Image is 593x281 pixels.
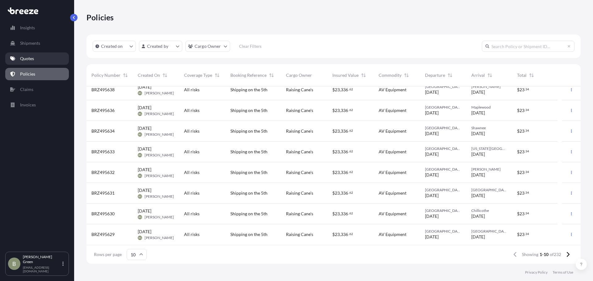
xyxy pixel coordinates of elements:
[425,229,461,234] span: [GEOGRAPHIC_DATA]
[540,251,549,258] span: 1-10
[471,84,507,89] span: [PERSON_NAME]
[379,87,406,93] span: AV Equipment
[185,41,230,52] button: cargoOwner Filter options
[184,211,200,217] span: All risks
[341,129,348,133] span: 336
[268,72,275,79] button: Sort
[550,251,561,258] span: of 232
[5,22,69,34] a: Insights
[519,170,524,175] span: 23
[524,233,525,235] span: .
[379,190,406,196] span: AV Equipment
[525,130,529,132] span: 34
[332,232,335,237] span: $
[348,233,349,235] span: .
[335,191,340,195] span: 23
[20,25,35,31] p: Insights
[138,111,142,117] span: BG
[519,88,524,92] span: 23
[379,149,406,155] span: AV Equipment
[138,90,142,96] span: BG
[425,126,461,130] span: [GEOGRAPHIC_DATA]
[145,132,174,137] span: [PERSON_NAME]
[138,84,151,90] span: [DATE]
[138,187,151,193] span: [DATE]
[230,87,267,93] span: Shipping on the 5th
[91,149,115,155] span: BRZ495633
[145,91,174,96] span: [PERSON_NAME]
[379,169,406,176] span: AV Equipment
[335,129,340,133] span: 23
[23,266,61,273] p: [EMAIL_ADDRESS][DOMAIN_NAME]
[471,208,507,213] span: Chillicothe
[524,150,525,152] span: .
[145,153,174,158] span: [PERSON_NAME]
[230,149,267,155] span: Shipping on the 5th
[348,88,349,90] span: .
[348,212,349,214] span: .
[91,128,115,134] span: BRZ495634
[91,190,115,196] span: BRZ495631
[213,72,221,79] button: Sort
[525,109,529,111] span: 34
[145,173,174,178] span: [PERSON_NAME]
[349,233,353,235] span: 62
[230,107,267,114] span: Shipping on the 5th
[482,41,574,52] input: Search Policy or Shipment ID...
[138,131,142,138] span: BG
[147,43,169,49] p: Created by
[23,254,61,264] p: [PERSON_NAME] Green
[471,167,507,172] span: [PERSON_NAME]
[524,212,525,214] span: .
[349,130,353,132] span: 62
[349,171,353,173] span: 62
[519,150,524,154] span: 23
[20,102,36,108] p: Invoices
[341,232,348,237] span: 336
[138,193,142,200] span: BG
[286,190,313,196] span: Raising Cane's
[425,167,461,172] span: [GEOGRAPHIC_DATA]
[335,150,340,154] span: 23
[471,188,507,192] span: [GEOGRAPHIC_DATA]
[138,208,151,214] span: [DATE]
[20,56,34,62] p: Quotes
[525,192,529,194] span: 34
[184,87,200,93] span: All risks
[524,109,525,111] span: .
[525,212,529,214] span: 34
[184,149,200,155] span: All risks
[93,41,136,52] button: createdOn Filter options
[348,150,349,152] span: .
[230,231,267,238] span: Shipping on the 5th
[425,110,439,116] span: [DATE]
[553,270,573,275] a: Terms of Use
[286,211,313,217] span: Raising Cane's
[379,128,406,134] span: AV Equipment
[161,72,169,79] button: Sort
[184,128,200,134] span: All risks
[517,108,519,113] span: $
[335,88,340,92] span: 23
[522,251,538,258] span: Showing
[360,72,367,79] button: Sort
[524,171,525,173] span: .
[425,72,445,78] span: Departure
[471,229,507,234] span: [GEOGRAPHIC_DATA]
[471,172,485,178] span: [DATE]
[138,167,151,173] span: [DATE]
[341,170,348,175] span: 336
[517,88,519,92] span: $
[348,171,349,173] span: .
[519,232,524,237] span: 23
[335,232,340,237] span: 23
[341,191,348,195] span: 336
[286,231,313,238] span: Raising Cane's
[519,108,524,113] span: 23
[349,88,353,90] span: 62
[341,150,348,154] span: 336
[525,270,548,275] a: Privacy Policy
